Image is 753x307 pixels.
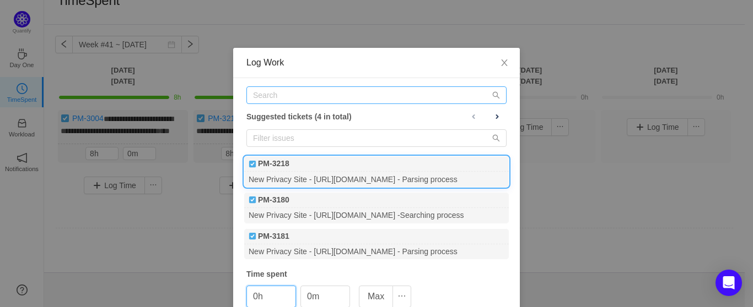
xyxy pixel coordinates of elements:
[500,58,509,67] i: icon: close
[258,158,289,169] b: PM-3218
[246,86,507,104] input: Search
[258,194,289,206] b: PM-3180
[244,172,509,187] div: New Privacy Site - [URL][DOMAIN_NAME] - Parsing process
[246,109,507,124] div: Suggested tickets (4 in total)
[246,129,507,147] input: Filter issues
[246,57,507,69] div: Log Work
[492,91,500,99] i: icon: search
[249,232,256,240] img: Task
[249,160,256,168] img: Task
[249,196,256,204] img: Task
[246,268,507,280] div: Time spent
[244,244,509,259] div: New Privacy Site - [URL][DOMAIN_NAME] - Parsing process
[716,270,742,296] div: Open Intercom Messenger
[489,48,520,79] button: Close
[244,208,509,223] div: New Privacy Site - [URL][DOMAIN_NAME] -Searching process
[492,134,500,142] i: icon: search
[258,231,289,242] b: PM-3181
